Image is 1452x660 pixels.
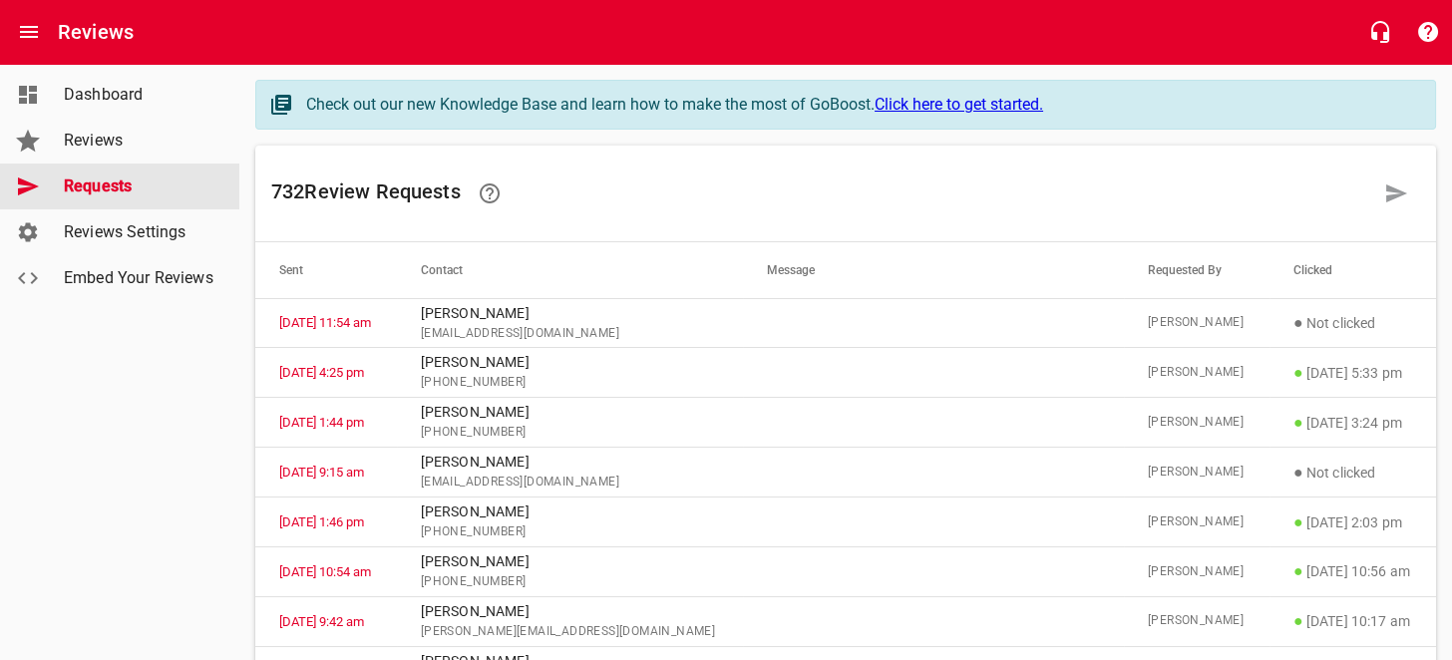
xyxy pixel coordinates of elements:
[1148,413,1246,433] span: [PERSON_NAME]
[1356,8,1404,56] button: Live Chat
[1270,242,1436,298] th: Clicked
[1293,363,1303,382] span: ●
[5,8,53,56] button: Open drawer
[421,352,720,373] p: [PERSON_NAME]
[1148,363,1246,383] span: [PERSON_NAME]
[421,473,720,493] span: [EMAIL_ADDRESS][DOMAIN_NAME]
[279,415,364,430] a: [DATE] 1:44 pm
[1148,512,1246,532] span: [PERSON_NAME]
[1293,609,1412,633] p: [DATE] 10:17 am
[421,402,720,423] p: [PERSON_NAME]
[1372,169,1420,217] a: Request a review
[1293,561,1303,580] span: ●
[64,83,215,107] span: Dashboard
[1293,361,1412,385] p: [DATE] 5:33 pm
[1293,510,1412,534] p: [DATE] 2:03 pm
[279,465,364,480] a: [DATE] 9:15 am
[421,601,720,622] p: [PERSON_NAME]
[421,622,720,642] span: [PERSON_NAME][EMAIL_ADDRESS][DOMAIN_NAME]
[1293,413,1303,432] span: ●
[421,373,720,393] span: [PHONE_NUMBER]
[1148,313,1246,333] span: [PERSON_NAME]
[421,522,720,542] span: [PHONE_NUMBER]
[397,242,744,298] th: Contact
[1293,311,1412,335] p: Not clicked
[64,266,215,290] span: Embed Your Reviews
[1293,313,1303,332] span: ●
[279,614,364,629] a: [DATE] 9:42 am
[875,95,1043,114] a: Click here to get started.
[1293,463,1303,482] span: ●
[1293,411,1412,435] p: [DATE] 3:24 pm
[255,242,397,298] th: Sent
[421,452,720,473] p: [PERSON_NAME]
[1404,8,1452,56] button: Support Portal
[421,572,720,592] span: [PHONE_NUMBER]
[64,129,215,153] span: Reviews
[743,242,1124,298] th: Message
[466,169,514,217] a: Learn how requesting reviews can improve your online presence
[64,174,215,198] span: Requests
[58,16,134,48] h6: Reviews
[421,303,720,324] p: [PERSON_NAME]
[279,564,371,579] a: [DATE] 10:54 am
[421,501,720,522] p: [PERSON_NAME]
[64,220,215,244] span: Reviews Settings
[421,423,720,443] span: [PHONE_NUMBER]
[1293,512,1303,531] span: ●
[279,514,364,529] a: [DATE] 1:46 pm
[1148,463,1246,483] span: [PERSON_NAME]
[1293,611,1303,630] span: ●
[421,324,720,344] span: [EMAIL_ADDRESS][DOMAIN_NAME]
[1148,562,1246,582] span: [PERSON_NAME]
[421,551,720,572] p: [PERSON_NAME]
[279,365,364,380] a: [DATE] 4:25 pm
[279,315,371,330] a: [DATE] 11:54 am
[271,169,1372,217] h6: 732 Review Request s
[1293,559,1412,583] p: [DATE] 10:56 am
[1293,461,1412,485] p: Not clicked
[306,93,1415,117] div: Check out our new Knowledge Base and learn how to make the most of GoBoost.
[1124,242,1270,298] th: Requested By
[1148,611,1246,631] span: [PERSON_NAME]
